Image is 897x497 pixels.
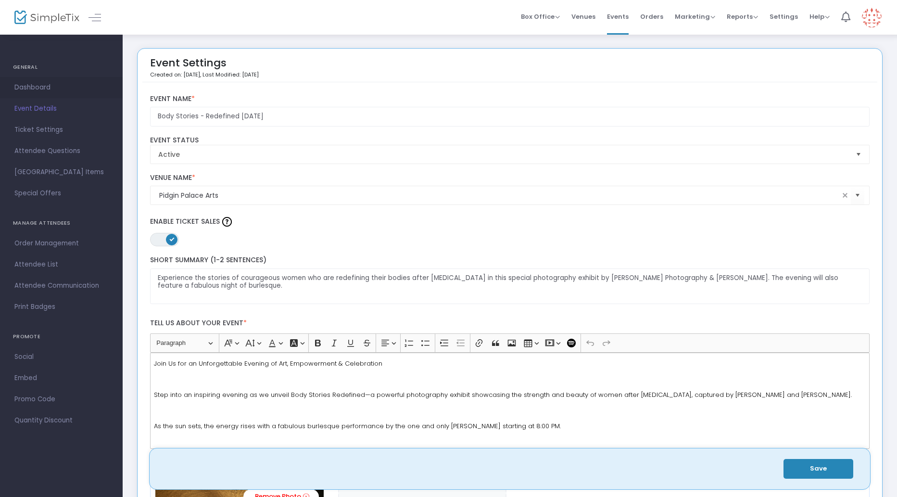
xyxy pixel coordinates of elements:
span: Attendee Communication [14,280,108,292]
label: Tell us about your event [145,314,874,333]
div: Event Settings [150,53,259,82]
span: Quantity Discount [14,414,108,427]
label: Venue Name [150,174,870,182]
span: Step into an inspiring evening as we unveil Body Stories Redefined—a powerful photography exhibit... [154,390,852,399]
span: Ticket Settings [14,124,108,136]
button: Save [783,459,853,479]
span: Help [809,12,830,21]
span: Attendee List [14,258,108,271]
span: Promo Code [14,393,108,406]
span: Print Badges [14,301,108,313]
span: Paragraph [156,337,206,349]
input: Select Venue [159,191,840,201]
span: Active [158,150,848,159]
h4: GENERAL [13,58,110,77]
h4: PROMOTE [13,327,110,346]
h4: MANAGE ATTENDEES [13,214,110,233]
span: clear [839,190,851,201]
span: Social [14,351,108,363]
button: Paragraph [152,336,217,351]
label: Enable Ticket Sales [150,215,870,229]
span: Event Details [14,102,108,115]
button: Select [852,145,865,164]
span: Reports [727,12,758,21]
span: ON [169,237,174,242]
span: Marketing [675,12,715,21]
span: Order Management [14,237,108,250]
div: Editor toolbar [150,333,870,353]
span: As the sun sets, the energy rises with a fabulous burlesque performance by the one and only [PERS... [154,421,561,431]
span: Orders [640,4,663,29]
div: Rich Text Editor, main [150,353,870,449]
span: Events [607,4,629,29]
img: question-mark [222,217,232,227]
span: Box Office [521,12,560,21]
input: Enter Event Name [150,107,870,127]
label: Event Status [150,136,870,145]
label: Event Name [150,95,870,103]
span: Settings [770,4,798,29]
span: Short Summary (1-2 Sentences) [150,255,266,265]
span: Embed [14,372,108,384]
span: Attendee Questions [14,145,108,157]
span: [GEOGRAPHIC_DATA] Items [14,166,108,178]
span: Special Offers [14,187,108,200]
span: Venues [571,4,595,29]
span: Dashboard [14,81,108,94]
button: Select [851,186,864,205]
p: Created on: [DATE] [150,71,259,79]
span: , Last Modified: [DATE] [200,71,259,78]
span: Join Us for an Unforgettable Evening of Art, Empowerment & Celebration [154,359,382,368]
